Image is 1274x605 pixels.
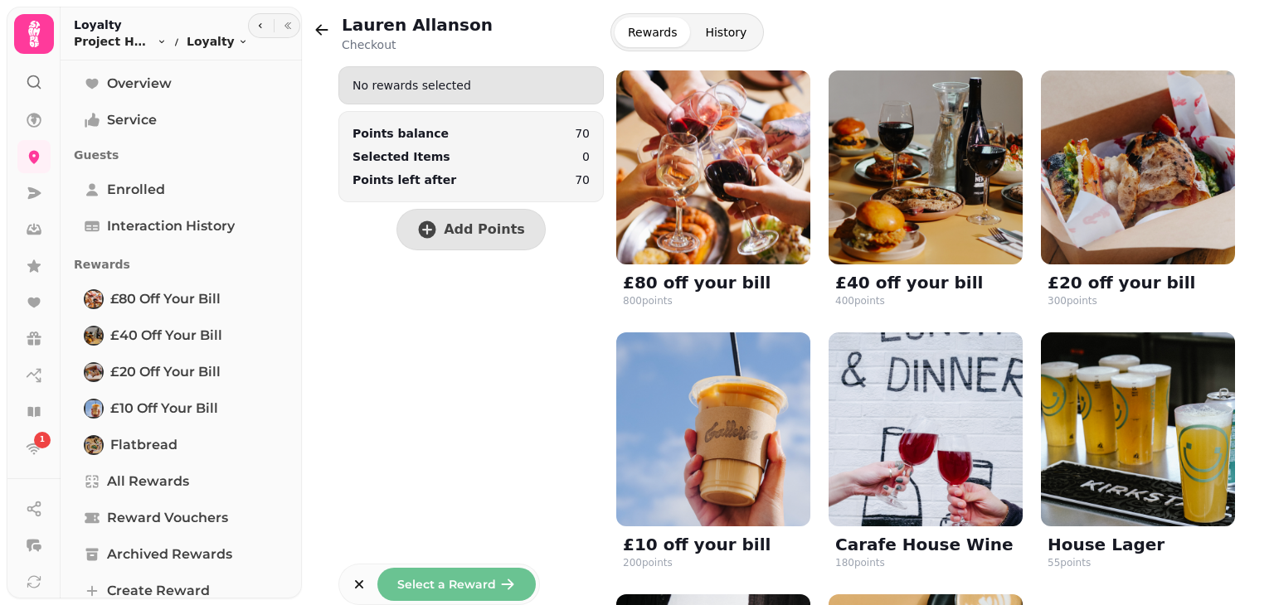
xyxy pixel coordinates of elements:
[74,283,289,316] a: £80 off your bill £80 off your bill
[74,392,289,425] a: £10 off your bill £10 off your bill
[616,332,810,526] img: £10 off your bill
[1048,271,1195,294] p: £20 off your bill
[575,125,590,142] p: 70
[107,74,172,94] span: Overview
[85,400,102,417] img: £10 off your bill
[1041,332,1235,526] img: House Lager
[353,148,450,165] p: Selected Items
[342,13,493,36] h2: Lauren Allanson
[107,581,210,601] span: Create reward
[616,70,810,264] img: £80 off your bill
[342,36,493,53] p: Checkout
[110,289,221,309] span: £80 off your bill
[353,172,456,188] p: Points left after
[623,533,771,556] p: £10 off your bill
[107,110,157,130] span: Service
[835,533,1014,556] p: Carafe House Wine
[74,173,289,206] a: Enrolled
[74,67,289,100] a: Overview
[74,356,289,389] a: £20 off your bill £20 off your bill
[835,294,885,307] div: 400 points
[623,271,771,294] p: £80 off your bill
[582,148,590,165] p: 0
[107,180,165,200] span: Enrolled
[74,140,289,170] p: Guests
[377,568,536,601] button: Select a Reward
[623,294,673,307] div: 800 points
[107,544,232,564] span: Archived Rewards
[396,209,546,250] button: Add Points
[74,210,289,243] a: Interaction History
[74,33,153,50] span: Project House
[444,223,525,236] span: Add Points
[1048,294,1097,307] div: 300 points
[107,508,228,528] span: Reward Vouchers
[1048,533,1165,556] p: House Lager
[1041,70,1235,264] img: £20 off your bill
[74,538,289,571] a: Archived Rewards
[110,362,221,382] span: £20 off your bill
[835,556,885,569] div: 180 points
[110,399,218,419] span: £10 off your bill
[74,249,289,279] p: Rewards
[829,70,1023,264] img: £40 off your bill
[107,472,189,491] span: All Rewards
[615,17,690,47] button: Rewards
[74,17,248,33] h2: Loyalty
[85,327,102,344] img: £40 off your bill
[74,501,289,535] a: Reward Vouchers
[187,33,248,50] button: Loyalty
[17,432,51,465] a: 1
[397,578,496,590] span: Select a Reward
[85,364,102,380] img: £20 off your bill
[692,17,760,47] button: History
[40,434,45,446] span: 1
[623,556,673,569] div: 200 points
[74,465,289,498] a: All Rewards
[575,172,590,188] p: 70
[107,216,235,236] span: Interaction History
[835,271,983,294] p: £40 off your bill
[74,104,289,137] a: Service
[110,326,222,346] span: £40 off your bill
[74,428,289,462] a: FlatbreadFlatbread
[74,319,289,352] a: £40 off your bill £40 off your bill
[74,33,248,50] nav: breadcrumb
[74,33,167,50] button: Project House
[829,332,1023,526] img: Carafe House Wine
[1048,556,1091,569] div: 55 points
[85,291,102,307] img: £80 off your bill
[85,437,102,453] img: Flatbread
[110,435,177,455] span: Flatbread
[353,125,449,142] div: Points balance
[339,70,603,100] div: No rewards selected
